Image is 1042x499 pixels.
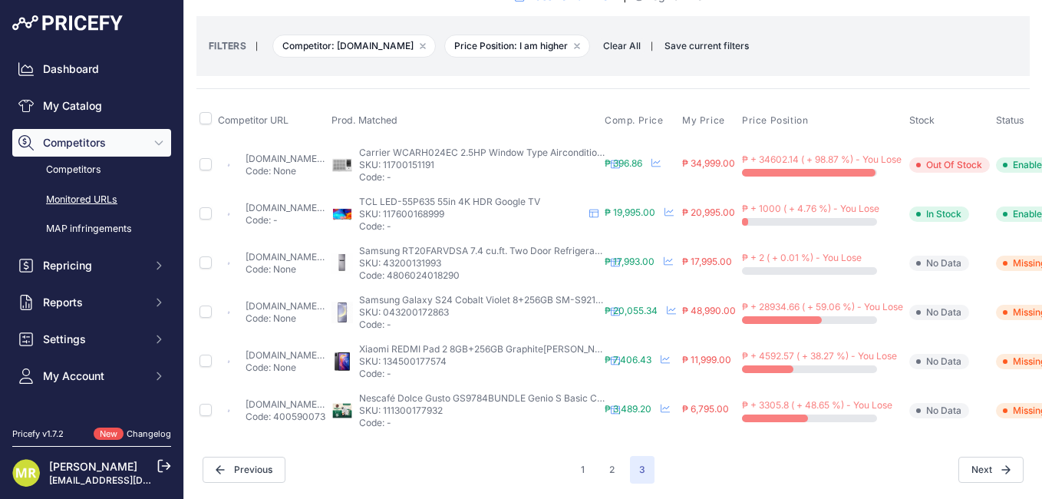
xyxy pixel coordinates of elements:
[43,332,143,347] span: Settings
[682,157,735,169] span: ₱ 34,999.00
[359,269,605,282] p: Code: 4806024018290
[605,207,655,218] span: ₱ 19,995.00
[605,256,655,267] span: ₱ 17,993.00
[742,399,892,411] span: ₱ + 3305.8 ( + 48.65 %) - You Lose
[12,428,64,441] div: Pricefy v1.7.2
[12,216,171,243] a: MAP infringements
[605,354,651,365] span: ₱ 7,406.43
[359,208,583,220] p: SKU: 117600168999
[909,207,969,222] span: In Stock
[359,147,612,158] span: Carrier WCARH024EC 2.5HP Window Type Airconditioner
[12,55,171,83] a: Dashboard
[12,187,171,213] a: Monitored URLs
[664,40,749,51] span: Save current filters
[246,214,325,226] p: Code: -
[605,114,664,127] span: Comp. Price
[43,135,143,150] span: Competitors
[682,305,736,316] span: ₱ 48,990.00
[359,405,605,417] p: SKU: 111300177932
[12,289,171,316] button: Reports
[359,417,605,429] p: Code: -
[909,354,969,369] span: No Data
[359,343,623,355] span: Xiaomi REDMI Pad 2 8GB+256GB Graphite[PERSON_NAME]y
[359,355,605,368] p: SKU: 134500177574
[246,300,345,312] a: [DOMAIN_NAME][URL]
[359,220,583,233] p: Code: -
[958,457,1024,483] span: Next
[246,362,325,374] p: Code: None
[127,428,171,439] a: Changelog
[246,202,345,213] a: [DOMAIN_NAME][URL]
[246,349,345,361] a: [DOMAIN_NAME][URL]
[359,171,605,183] p: Code: -
[359,159,605,171] p: SKU: 11700151191
[605,403,651,415] span: ₱ 3,489.20
[49,474,209,486] a: [EMAIL_ADDRESS][DOMAIN_NAME]
[909,403,969,418] span: No Data
[246,153,345,164] a: [DOMAIN_NAME][URL]
[359,294,639,306] span: Samsung Galaxy S24 Cobalt Violet 8+256GB SM-S921BZVCPHL
[359,368,605,380] p: Code: -
[742,114,811,127] button: Price Position
[49,460,137,473] a: [PERSON_NAME]
[218,114,289,126] span: Competitor URL
[43,258,143,273] span: Repricing
[742,114,808,127] span: Price Position
[209,40,246,51] small: FILTERS
[572,456,594,484] button: Go to page 1
[359,392,650,404] span: Nescafé Dolce Gusto GS9784BUNDLE Genio S Basic Coffee Maker
[359,319,605,331] p: Code: -
[909,305,969,320] span: No Data
[651,41,653,51] small: |
[246,398,345,410] a: [DOMAIN_NAME][URL]
[600,456,624,484] button: Go to page 2
[12,362,171,390] button: My Account
[246,312,325,325] p: Code: None
[12,326,171,353] button: Settings
[246,251,345,263] a: [DOMAIN_NAME][URL]
[246,41,267,51] small: |
[682,207,735,218] span: ₱ 20,995.00
[742,252,862,263] span: ₱ + 2 ( + 0.01 %) - You Lose
[630,456,655,484] span: 3
[682,114,728,127] button: My Price
[203,457,285,483] button: Previous
[359,196,540,207] span: TCL LED-55P635 55in 4K HDR Google TV
[444,35,590,58] span: Price Position: I am higher
[12,252,171,279] button: Repricing
[909,157,990,173] span: Out Of Stock
[359,257,605,269] p: SKU: 43200131993
[595,38,648,54] button: Clear All
[742,350,897,362] span: ₱ + 4592.57 ( + 38.27 %) - You Lose
[43,295,143,310] span: Reports
[359,306,605,319] p: SKU: 043200172863
[742,203,879,214] span: ₱ + 1000 ( + 4.76 %) - You Lose
[742,154,902,165] span: ₱ + 34602.14 ( + 98.87 %) - You Lose
[682,256,732,267] span: ₱ 17,995.00
[605,305,658,316] span: ₱ 20,055.34
[12,129,171,157] button: Competitors
[272,35,436,58] span: Competitor: [DOMAIN_NAME]
[246,263,325,276] p: Code: None
[682,114,725,127] span: My Price
[12,15,123,31] img: Pricefy Logo
[12,157,171,183] a: Competitors
[605,157,642,169] span: ₱ 396.86
[12,92,171,120] a: My Catalog
[246,165,325,177] p: Code: None
[742,301,903,312] span: ₱ + 28934.66 ( + 59.06 %) - You Lose
[996,114,1024,126] span: Status
[909,256,969,271] span: No Data
[331,114,397,126] span: Prod. Matched
[246,411,325,423] p: Code: 4005900735997
[359,245,607,256] span: Samsung RT20FARVDSA 7.4 cu.ft. Two Door Refrigerator
[94,428,124,441] span: New
[682,403,729,415] span: ₱ 6,795.00
[43,368,143,384] span: My Account
[12,55,171,448] nav: Sidebar
[682,354,731,365] span: ₱ 11,999.00
[605,114,667,127] button: Comp. Price
[909,114,935,126] span: Stock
